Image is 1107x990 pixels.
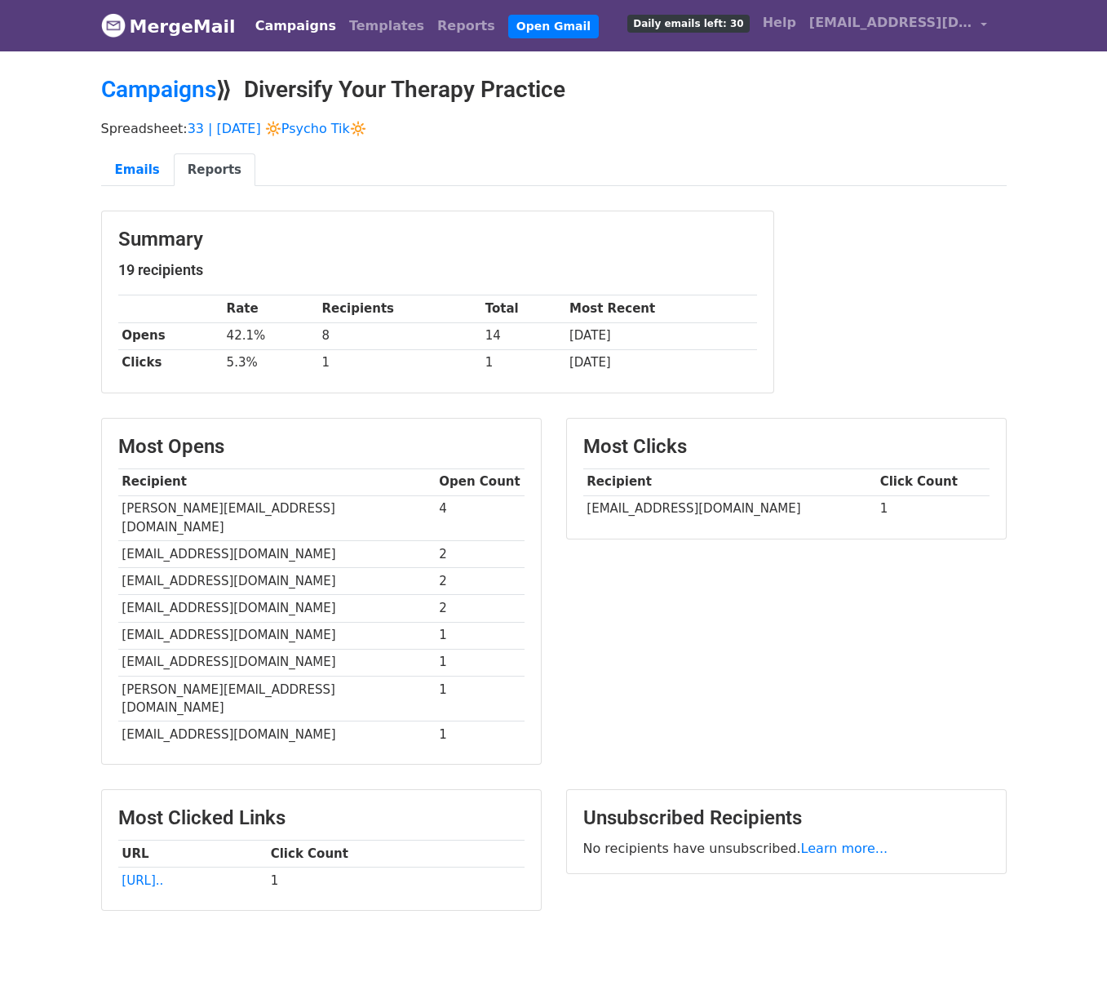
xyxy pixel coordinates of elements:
[621,7,755,39] a: Daily emails left: 30
[481,349,565,376] td: 1
[431,10,502,42] a: Reports
[223,349,318,376] td: 5.3%
[118,806,525,830] h3: Most Clicked Links
[436,721,525,748] td: 1
[118,322,223,349] th: Opens
[267,841,525,868] th: Click Count
[876,495,990,522] td: 1
[223,322,318,349] td: 42.1%
[118,841,267,868] th: URL
[436,676,525,721] td: 1
[803,7,994,45] a: [EMAIL_ADDRESS][DOMAIN_NAME]
[174,153,255,187] a: Reports
[188,121,366,136] a: 33 | [DATE] 🔆Psycho Tik🔆
[809,13,972,33] span: [EMAIL_ADDRESS][DOMAIN_NAME]
[508,15,599,38] a: Open Gmail
[565,322,756,349] td: [DATE]
[101,13,126,38] img: MergeMail logo
[267,868,525,895] td: 1
[436,468,525,495] th: Open Count
[565,295,756,322] th: Most Recent
[436,649,525,676] td: 1
[118,468,436,495] th: Recipient
[436,568,525,595] td: 2
[565,349,756,376] td: [DATE]
[1025,912,1107,990] iframe: Chat Widget
[118,349,223,376] th: Clicks
[118,228,757,251] h3: Summary
[118,721,436,748] td: [EMAIL_ADDRESS][DOMAIN_NAME]
[101,76,1007,104] h2: ⟫ Diversify Your Therapy Practice
[318,295,481,322] th: Recipients
[801,841,888,856] a: Learn more...
[101,9,236,43] a: MergeMail
[436,595,525,622] td: 2
[118,541,436,568] td: [EMAIL_ADDRESS][DOMAIN_NAME]
[876,468,990,495] th: Click Count
[101,120,1007,137] p: Spreadsheet:
[118,261,757,279] h5: 19 recipients
[101,76,216,103] a: Campaigns
[756,7,803,39] a: Help
[583,435,990,459] h3: Most Clicks
[118,495,436,541] td: [PERSON_NAME][EMAIL_ADDRESS][DOMAIN_NAME]
[118,676,436,721] td: [PERSON_NAME][EMAIL_ADDRESS][DOMAIN_NAME]
[249,10,343,42] a: Campaigns
[583,806,990,830] h3: Unsubscribed Recipients
[118,568,436,595] td: [EMAIL_ADDRESS][DOMAIN_NAME]
[436,541,525,568] td: 2
[583,495,876,522] td: [EMAIL_ADDRESS][DOMAIN_NAME]
[318,349,481,376] td: 1
[343,10,431,42] a: Templates
[118,595,436,622] td: [EMAIL_ADDRESS][DOMAIN_NAME]
[118,622,436,649] td: [EMAIL_ADDRESS][DOMAIN_NAME]
[223,295,318,322] th: Rate
[436,495,525,541] td: 4
[627,15,749,33] span: Daily emails left: 30
[122,873,163,888] a: [URL]..
[101,153,174,187] a: Emails
[481,295,565,322] th: Total
[318,322,481,349] td: 8
[436,622,525,649] td: 1
[583,840,990,857] p: No recipients have unsubscribed.
[118,435,525,459] h3: Most Opens
[583,468,876,495] th: Recipient
[118,649,436,676] td: [EMAIL_ADDRESS][DOMAIN_NAME]
[481,322,565,349] td: 14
